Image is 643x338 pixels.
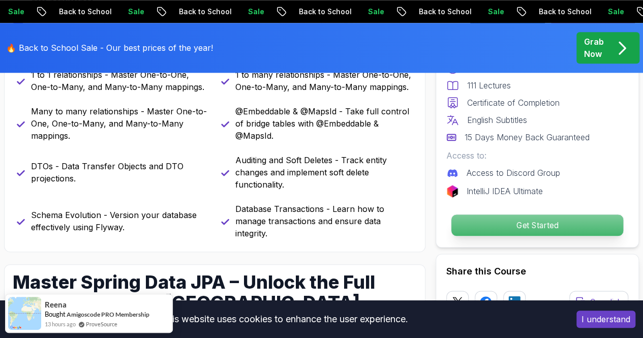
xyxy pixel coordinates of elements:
[44,7,113,17] p: Back to School
[473,7,505,17] p: Sale
[113,7,145,17] p: Sale
[235,105,413,142] p: @Embeddable & @MapsId - Take full control of bridge tables with @Embeddable & @MapsId.
[465,131,590,143] p: 15 Days Money Back Guaranteed
[467,185,543,197] p: IntelliJ IDEA Ultimate
[467,97,560,109] p: Certificate of Completion
[45,300,67,309] span: Reena
[446,264,628,279] h2: Share this Course
[467,167,560,179] p: Access to Discord Group
[451,214,624,236] button: Get Started
[284,7,353,17] p: Back to School
[235,203,413,239] p: Database Transactions - Learn how to manage transactions and ensure data integrity.
[590,297,622,307] p: Copy link
[8,308,561,330] div: This website uses cookies to enhance the user experience.
[67,311,149,318] a: Amigoscode PRO Membership
[31,105,209,142] p: Many to many relationships - Master One-to-One, One-to-Many, and Many-to-Many mappings.
[233,7,265,17] p: Sale
[6,42,213,54] p: 🔥 Back to School Sale - Our best prices of the year!
[353,7,385,17] p: Sale
[467,79,511,91] p: 111 Lectures
[446,185,458,197] img: jetbrains logo
[31,160,209,185] p: DTOs - Data Transfer Objects and DTO projections.
[45,310,66,318] span: Bought
[451,214,623,236] p: Get Started
[86,320,117,328] a: ProveSource
[593,7,625,17] p: Sale
[543,296,552,308] p: or
[446,149,628,162] p: Access to:
[31,69,209,93] p: 1 to 1 relationships - Master One-to-One, One-to-Many, and Many-to-Many mappings.
[8,297,41,330] img: provesource social proof notification image
[569,291,628,313] button: Copy link
[584,36,604,60] p: Grab Now
[235,69,413,93] p: 1 to many relationships - Master One-to-One, One-to-Many, and Many-to-Many mappings.
[235,154,413,191] p: Auditing and Soft Deletes - Track entity changes and implement soft delete functionality.
[45,320,76,328] span: 13 hours ago
[31,209,209,233] p: Schema Evolution - Version your database effectively using Flyway.
[404,7,473,17] p: Back to School
[524,7,593,17] p: Back to School
[164,7,233,17] p: Back to School
[467,114,527,126] p: English Subtitles
[576,311,635,328] button: Accept cookies
[13,272,377,313] h1: Master Spring Data JPA – Unlock the Full Power of ORM in [GEOGRAPHIC_DATA]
